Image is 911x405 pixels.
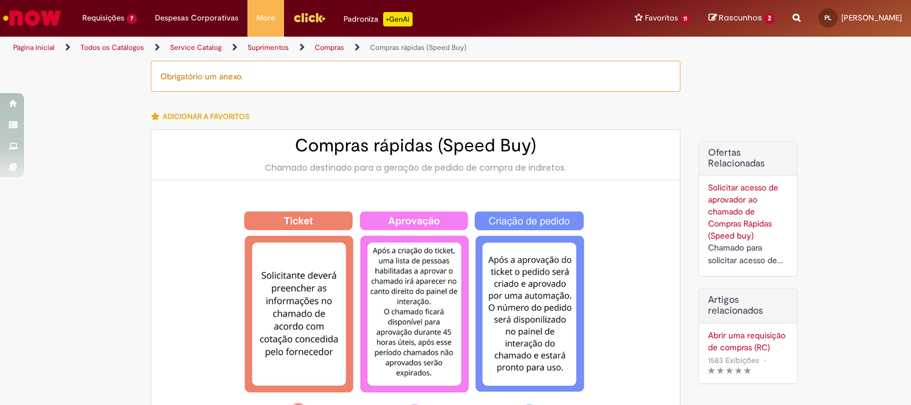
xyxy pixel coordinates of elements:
span: [PERSON_NAME] [841,13,902,23]
h3: Artigos relacionados [708,295,788,316]
a: Abrir uma requisição de compras (RC) [708,329,788,353]
h2: Compras rápidas (Speed Buy) [163,136,668,156]
a: Rascunhos [709,13,775,24]
img: ServiceNow [1,6,63,30]
span: Adicionar a Favoritos [163,112,249,121]
span: 11 [680,14,691,24]
a: Suprimentos [247,43,289,52]
span: Rascunhos [719,12,762,23]
a: Service Catalog [170,43,222,52]
span: 2 [764,13,775,24]
span: Favoritos [645,12,678,24]
div: Padroniza [344,12,413,26]
a: Compras [315,43,344,52]
span: 7 [127,14,137,24]
span: • [761,352,769,368]
div: Chamado destinado para a geração de pedido de compra de indiretos. [163,162,668,174]
span: Requisições [82,12,124,24]
button: Adicionar a Favoritos [151,104,256,129]
div: Chamado para solicitar acesso de aprovador ao ticket de Speed buy [708,242,788,267]
a: Compras rápidas (Speed Buy) [370,43,467,52]
a: Solicitar acesso de aprovador ao chamado de Compras Rápidas (Speed buy) [708,182,778,241]
div: Ofertas Relacionadas [698,141,798,276]
span: Despesas Corporativas [155,12,238,24]
ul: Trilhas de página [9,37,598,59]
span: 1583 Exibições [708,355,759,365]
img: click_logo_yellow_360x200.png [293,8,325,26]
span: More [256,12,275,24]
a: Página inicial [13,43,55,52]
a: Todos os Catálogos [80,43,144,52]
span: PL [825,14,832,22]
p: +GenAi [383,12,413,26]
div: Obrigatório um anexo. [151,61,680,92]
h2: Ofertas Relacionadas [708,148,788,169]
